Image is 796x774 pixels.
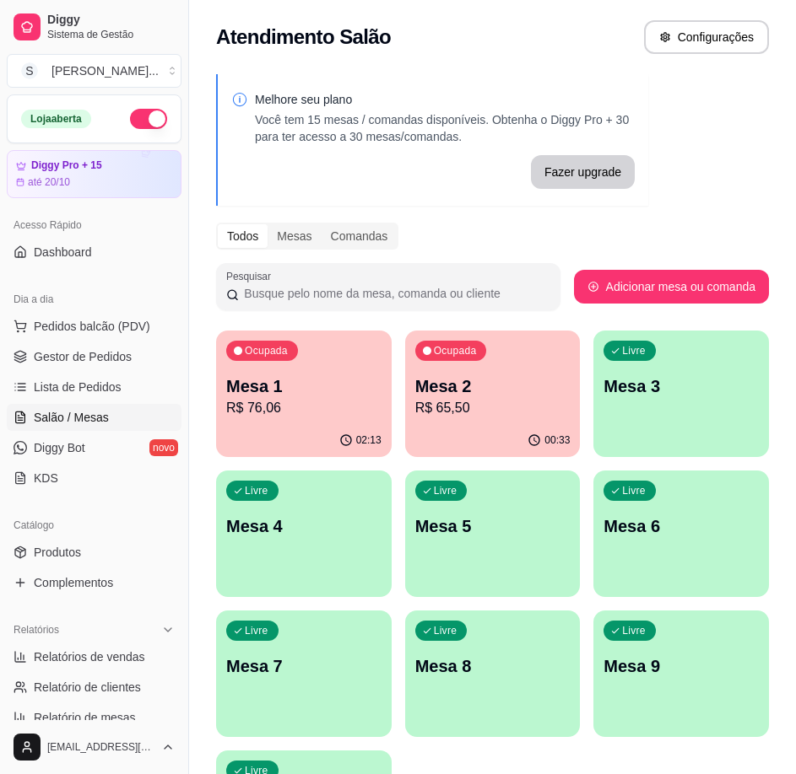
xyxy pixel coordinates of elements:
div: [PERSON_NAME] ... [51,62,159,79]
article: até 20/10 [28,175,70,189]
button: LivreMesa 5 [405,470,581,597]
span: Relatórios [14,623,59,637]
p: Livre [622,484,646,497]
p: Mesa 4 [226,514,382,538]
a: Diggy Botnovo [7,434,181,461]
span: [EMAIL_ADDRESS][DOMAIN_NAME] [47,740,154,754]
span: Relatório de clientes [34,679,141,696]
p: Mesa 5 [415,514,571,538]
span: Lista de Pedidos [34,379,122,395]
div: Acesso Rápido [7,212,181,239]
span: Relatórios de vendas [34,648,145,665]
p: Mesa 2 [415,374,571,398]
button: LivreMesa 9 [593,610,769,737]
a: Produtos [7,539,181,566]
p: Melhore seu plano [255,91,635,108]
p: Mesa 7 [226,654,382,678]
button: OcupadaMesa 2R$ 65,5000:33 [405,331,581,457]
span: Dashboard [34,244,92,261]
button: Adicionar mesa ou comanda [574,270,769,304]
a: Relatório de clientes [7,674,181,701]
p: R$ 76,06 [226,398,382,418]
p: Livre [245,624,268,637]
label: Pesquisar [226,269,277,283]
button: LivreMesa 7 [216,610,392,737]
button: Fazer upgrade [531,155,635,189]
span: Complementos [34,574,113,591]
p: Mesa 8 [415,654,571,678]
a: Salão / Mesas [7,404,181,431]
button: Pedidos balcão (PDV) [7,313,181,340]
p: 00:33 [544,433,570,447]
a: Lista de Pedidos [7,374,181,400]
p: Ocupada [434,344,477,357]
p: Você tem 15 mesas / comandas disponíveis. Obtenha o Diggy Pro + 30 para ter acesso a 30 mesas/com... [255,111,635,145]
a: Dashboard [7,239,181,266]
button: [EMAIL_ADDRESS][DOMAIN_NAME] [7,727,181,767]
button: LivreMesa 4 [216,470,392,597]
span: Produtos [34,544,81,561]
p: Livre [622,344,646,357]
a: Complementos [7,569,181,596]
button: Alterar Status [130,109,167,129]
span: KDS [34,470,58,486]
p: 02:13 [356,433,382,447]
p: Livre [245,484,268,497]
article: Diggy Pro + 15 [31,159,102,172]
input: Pesquisar [239,285,550,302]
div: Loja aberta [21,110,91,128]
a: Diggy Pro + 15até 20/10 [7,150,181,198]
p: Ocupada [245,344,288,357]
div: Mesas [268,224,321,248]
span: S [21,62,38,79]
span: Salão / Mesas [34,409,109,426]
a: DiggySistema de Gestão [7,7,181,47]
button: Select a team [7,54,181,88]
span: Diggy Bot [34,439,85,456]
p: R$ 65,50 [415,398,571,418]
div: Catálogo [7,512,181,539]
p: Mesa 6 [604,514,759,538]
span: Sistema de Gestão [47,28,175,41]
span: Gestor de Pedidos [34,348,132,365]
div: Dia a dia [7,286,181,313]
span: Relatório de mesas [34,709,136,726]
a: Gestor de Pedidos [7,343,181,370]
div: Comandas [322,224,398,248]
div: Todos [218,224,268,248]
button: OcupadaMesa 1R$ 76,0602:13 [216,331,392,457]
a: Relatórios de vendas [7,643,181,670]
p: Mesa 3 [604,374,759,398]
p: Livre [434,484,458,497]
p: Livre [434,624,458,637]
p: Livre [622,624,646,637]
button: LivreMesa 6 [593,470,769,597]
span: Diggy [47,13,175,28]
button: LivreMesa 8 [405,610,581,737]
a: Relatório de mesas [7,704,181,731]
h2: Atendimento Salão [216,24,391,51]
button: Configurações [644,20,769,54]
button: LivreMesa 3 [593,331,769,457]
p: Mesa 1 [226,374,382,398]
a: KDS [7,465,181,492]
span: Pedidos balcão (PDV) [34,318,150,335]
